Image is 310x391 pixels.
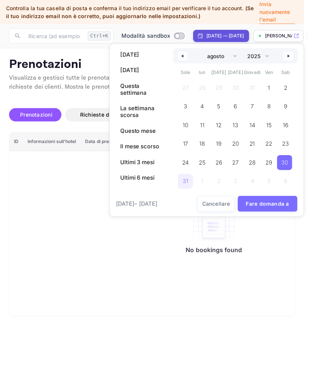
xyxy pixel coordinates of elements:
font: [DATE] [121,67,141,74]
button: 9 [280,98,297,113]
font: [DATE] [117,202,136,209]
font: [DATE] [140,202,159,209]
font: 21 [252,142,257,149]
button: [DATE] [117,65,169,77]
button: 2 [280,79,297,94]
font: 2 [287,85,290,92]
font: [DATE] [213,70,228,76]
font: 16 [285,123,291,130]
font: 3 [186,104,189,111]
font: Ven [267,70,275,76]
button: 28 [246,155,263,170]
font: 28 [251,160,258,168]
button: 29 [263,155,280,170]
button: 30 [280,155,297,170]
button: 16 [280,117,297,132]
button: 3 [179,98,196,113]
button: 4 [196,98,213,113]
font: 26 [217,160,224,168]
font: 31 [184,179,190,186]
button: Ultimi 3 mesi [117,157,169,170]
font: 7 [253,104,256,111]
button: 10 [179,117,196,132]
font: Ultimi 6 mesi [121,176,156,183]
font: 10 [184,123,190,130]
font: Ultimi 3 mesi [121,160,156,167]
button: Cancellare [199,198,237,214]
font: 14 [252,123,257,130]
font: 27 [234,160,241,168]
font: 25 [201,160,208,168]
button: 22 [263,136,280,151]
button: Il mese scorso [117,142,169,154]
button: 27 [229,155,246,170]
font: Sab [284,70,292,76]
font: Giovedì [246,70,263,76]
font: [DATE] [230,70,245,76]
font: 13 [235,123,240,130]
font: 5 [219,104,223,111]
font: lun [201,70,207,76]
button: Questa settimana [117,80,169,100]
button: 13 [229,117,246,132]
button: 19 [212,136,229,151]
font: 12 [218,123,224,130]
font: 8 [270,104,273,111]
font: 4 [202,104,206,111]
button: 31 [179,174,196,189]
button: 25 [196,155,213,170]
font: Cancellare [204,203,232,209]
button: 1 [263,79,280,94]
button: 21 [246,136,263,151]
font: 11 [202,123,206,130]
font: [DATE] [121,51,141,58]
button: 6 [229,98,246,113]
font: La settimana scorsa [121,106,156,120]
font: 18 [201,142,207,149]
font: Il mese scorso [121,144,161,151]
button: 23 [280,136,297,151]
button: 26 [212,155,229,170]
font: 1 [270,85,273,92]
font: 17 [184,142,190,149]
font: Questa settimana [121,83,148,97]
font: 6 [236,104,239,111]
button: 18 [196,136,213,151]
button: 12 [212,117,229,132]
button: 17 [179,136,196,151]
button: 7 [246,98,263,113]
button: Questo mese [117,126,169,139]
font: Questo mese [121,128,157,135]
button: 24 [179,155,196,170]
button: 11 [196,117,213,132]
font: Sole [182,70,192,76]
button: La settimana scorsa [117,103,169,123]
font: 9 [287,104,290,111]
button: [DATE] [117,49,169,62]
button: 8 [263,98,280,113]
font: 30 [284,160,291,168]
font: 24 [184,160,191,168]
button: Fare domanda a [240,198,300,214]
font: 15 [269,123,274,130]
font: 23 [285,142,292,149]
button: 15 [263,117,280,132]
button: 5 [212,98,229,113]
font: 22 [268,142,275,149]
font: 20 [234,142,241,149]
font: 19 [218,142,224,149]
font: Fare domanda a [248,203,292,209]
button: Ultimi 6 mesi [117,173,169,186]
font: 29 [268,160,275,168]
font: – [136,202,139,209]
button: 20 [229,136,246,151]
button: 14 [246,117,263,132]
